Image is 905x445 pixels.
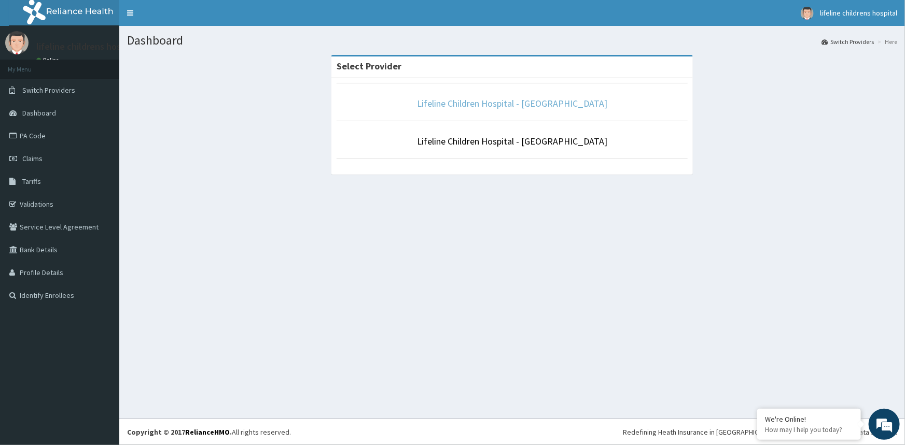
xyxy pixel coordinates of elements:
[875,37,897,46] li: Here
[36,56,61,64] a: Online
[127,34,897,47] h1: Dashboard
[36,42,140,51] p: lifeline childrens hospital
[765,414,853,424] div: We're Online!
[22,177,41,186] span: Tariffs
[417,97,607,109] a: Lifeline Children Hospital - [GEOGRAPHIC_DATA]
[417,135,607,147] a: Lifeline Children Hospital - [GEOGRAPHIC_DATA]
[765,425,853,434] p: How may I help you today?
[185,427,230,437] a: RelianceHMO
[820,8,897,18] span: lifeline childrens hospital
[22,85,75,95] span: Switch Providers
[22,108,56,118] span: Dashboard
[623,427,897,437] div: Redefining Heath Insurance in [GEOGRAPHIC_DATA] using Telemedicine and Data Science!
[822,37,874,46] a: Switch Providers
[337,60,401,72] strong: Select Provider
[127,427,232,437] strong: Copyright © 2017 .
[119,419,905,445] footer: All rights reserved.
[22,154,43,163] span: Claims
[5,31,29,54] img: User Image
[801,7,814,20] img: User Image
